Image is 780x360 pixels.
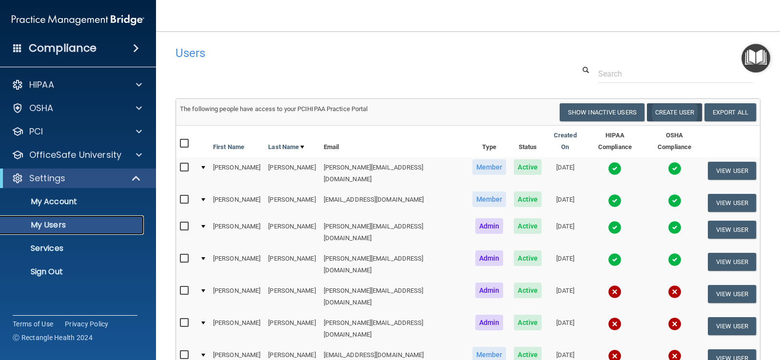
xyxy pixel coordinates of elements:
td: [PERSON_NAME] [209,216,264,248]
a: Privacy Policy [65,319,109,329]
td: [PERSON_NAME][EMAIL_ADDRESS][DOMAIN_NAME] [320,157,468,189]
th: HIPAA Compliance [585,126,645,157]
a: First Name [213,141,244,153]
h4: Compliance [29,41,97,55]
a: PCI [12,126,142,137]
td: [DATE] [546,248,585,281]
img: tick.e7d51cea.svg [668,253,682,266]
a: Created On [549,130,581,153]
a: Last Name [268,141,304,153]
p: HIPAA [29,79,54,91]
p: My Account [6,197,139,207]
iframe: Drift Widget Chat Controller [611,291,768,330]
span: Member [472,191,507,207]
td: [EMAIL_ADDRESS][DOMAIN_NAME] [320,189,468,216]
button: View User [708,285,756,303]
td: [PERSON_NAME] [209,281,264,313]
a: OfficeSafe University [12,149,142,161]
a: Export All [704,103,756,121]
img: tick.e7d51cea.svg [608,253,622,266]
p: My Users [6,220,139,230]
span: Active [514,283,542,298]
p: Settings [29,172,65,184]
input: Search [598,65,753,83]
img: tick.e7d51cea.svg [668,221,682,234]
img: tick.e7d51cea.svg [668,194,682,208]
td: [PERSON_NAME] [264,248,319,281]
td: [PERSON_NAME][EMAIL_ADDRESS][DOMAIN_NAME] [320,216,468,248]
span: Active [514,191,542,207]
span: Ⓒ Rectangle Health 2024 [13,333,93,342]
p: Services [6,244,139,253]
p: OSHA [29,102,54,114]
span: Active [514,159,542,175]
a: Terms of Use [13,319,53,329]
th: Status [510,126,546,157]
td: [PERSON_NAME] [209,248,264,281]
span: Admin [475,315,504,330]
button: View User [708,253,756,271]
th: Type [468,126,510,157]
img: tick.e7d51cea.svg [608,221,622,234]
button: Open Resource Center [741,44,770,73]
img: cross.ca9f0e7f.svg [608,317,622,331]
span: The following people have access to your PCIHIPAA Practice Portal [180,105,368,113]
a: OSHA [12,102,142,114]
td: [PERSON_NAME] [264,216,319,248]
p: Sign Out [6,267,139,277]
h4: Users [175,47,511,59]
span: Admin [475,283,504,298]
a: HIPAA [12,79,142,91]
p: PCI [29,126,43,137]
td: [DATE] [546,281,585,313]
button: Show Inactive Users [560,103,644,121]
img: tick.e7d51cea.svg [608,194,622,208]
td: [PERSON_NAME] [264,281,319,313]
td: [PERSON_NAME] [209,157,264,189]
button: Create User [647,103,702,121]
td: [DATE] [546,313,585,345]
span: Active [514,218,542,234]
td: [DATE] [546,157,585,189]
th: OSHA Compliance [645,126,704,157]
span: Member [472,159,507,175]
img: tick.e7d51cea.svg [608,162,622,175]
td: [PERSON_NAME][EMAIL_ADDRESS][DOMAIN_NAME] [320,248,468,281]
a: Settings [12,172,141,184]
td: [PERSON_NAME] [209,313,264,345]
td: [PERSON_NAME][EMAIL_ADDRESS][DOMAIN_NAME] [320,313,468,345]
button: View User [708,162,756,180]
td: [DATE] [546,216,585,248]
td: [PERSON_NAME] [264,189,319,216]
span: Active [514,315,542,330]
span: Admin [475,250,504,266]
p: OfficeSafe University [29,149,121,161]
img: cross.ca9f0e7f.svg [608,285,622,299]
td: [PERSON_NAME] [264,313,319,345]
img: cross.ca9f0e7f.svg [668,285,682,299]
td: [PERSON_NAME][EMAIL_ADDRESS][DOMAIN_NAME] [320,281,468,313]
button: View User [708,194,756,212]
th: Email [320,126,468,157]
span: Active [514,250,542,266]
img: tick.e7d51cea.svg [668,162,682,175]
td: [PERSON_NAME] [209,189,264,216]
button: View User [708,221,756,239]
span: Admin [475,218,504,234]
img: PMB logo [12,10,144,30]
td: [PERSON_NAME] [264,157,319,189]
td: [DATE] [546,189,585,216]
